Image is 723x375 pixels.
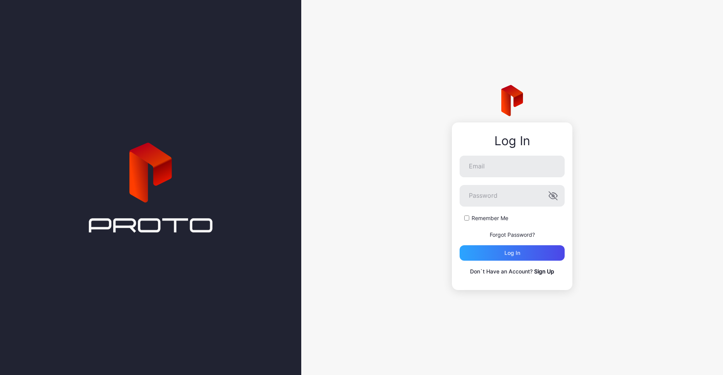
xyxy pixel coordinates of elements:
a: Forgot Password? [490,231,535,238]
button: Password [548,191,558,200]
button: Log in [460,245,565,261]
a: Sign Up [534,268,554,275]
div: Log In [460,134,565,148]
div: Log in [504,250,520,256]
input: Email [460,156,565,177]
input: Password [460,185,565,207]
p: Don`t Have an Account? [460,267,565,276]
label: Remember Me [472,214,508,222]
